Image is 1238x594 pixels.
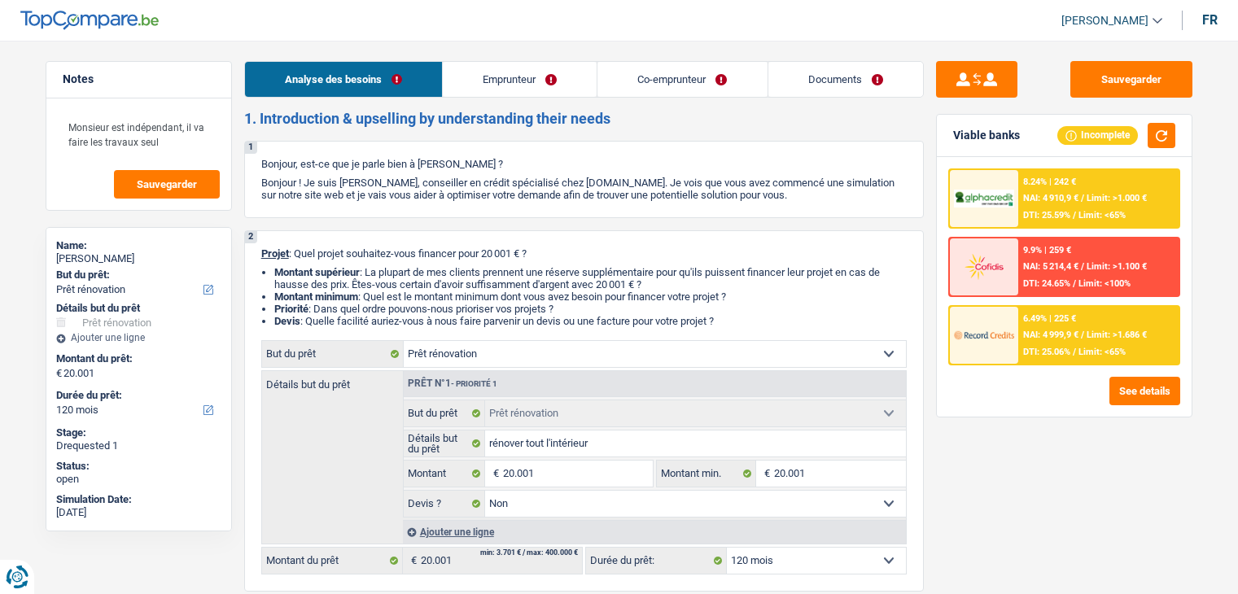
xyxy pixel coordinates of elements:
[56,252,221,265] div: [PERSON_NAME]
[1023,193,1078,203] span: NAI: 4 910,9 €
[274,315,300,327] span: Devis
[261,158,907,170] p: Bonjour, est-ce que je parle bien à [PERSON_NAME] ?
[1057,126,1138,144] div: Incomplete
[756,461,774,487] span: €
[274,266,907,290] li: : La plupart de mes clients prennent une réserve supplémentaire pour qu'ils puissent financer leu...
[56,239,221,252] div: Name:
[274,303,907,315] li: : Dans quel ordre pouvons-nous prioriser vos projets ?
[954,190,1014,208] img: AlphaCredit
[245,142,257,154] div: 1
[404,491,486,517] label: Devis ?
[56,493,221,506] div: Simulation Date:
[404,400,486,426] label: But du prêt
[274,303,308,315] strong: Priorité
[657,461,756,487] label: Montant min.
[443,62,597,97] a: Emprunteur
[586,548,727,574] label: Durée du prêt:
[1081,330,1084,340] span: /
[245,231,257,243] div: 2
[1073,210,1076,221] span: /
[274,266,360,278] strong: Montant supérieur
[56,352,218,365] label: Montant du prêt:
[1202,12,1218,28] div: fr
[262,341,404,367] label: But du prêt
[1023,177,1076,187] div: 8.24% | 242 €
[1081,261,1084,272] span: /
[56,473,221,486] div: open
[1061,14,1148,28] span: [PERSON_NAME]
[56,426,221,439] div: Stage:
[274,315,907,327] li: : Quelle facilité auriez-vous à nous faire parvenir un devis ou une facture pour votre projet ?
[1087,330,1147,340] span: Limit: >1.686 €
[56,439,221,452] div: Drequested 1
[63,72,215,86] h5: Notes
[56,389,218,402] label: Durée du prêt:
[20,11,159,30] img: TopCompare Logo
[1073,347,1076,357] span: /
[1023,210,1070,221] span: DTI: 25.59%
[954,251,1014,282] img: Cofidis
[1023,261,1078,272] span: NAI: 5 214,4 €
[56,506,221,519] div: [DATE]
[1023,313,1076,324] div: 6.49% | 225 €
[404,430,486,456] label: Détails but du prêt
[244,110,924,128] h2: 1. Introduction & upselling by understanding their needs
[274,290,358,303] strong: Montant minimum
[480,549,578,557] div: min: 3.701 € / max: 400.000 €
[953,129,1020,142] div: Viable banks
[1087,261,1147,272] span: Limit: >1.100 €
[1078,347,1126,357] span: Limit: <65%
[451,379,497,388] span: - Priorité 1
[137,179,197,190] span: Sauvegarder
[262,548,403,574] label: Montant du prêt
[262,371,403,390] label: Détails but du prêt
[1109,377,1180,405] button: See details
[954,320,1014,350] img: Record Credits
[1078,210,1126,221] span: Limit: <65%
[56,302,221,315] div: Détails but du prêt
[261,247,907,260] p: : Quel projet souhaitez-vous financer pour 20 001 € ?
[597,62,767,97] a: Co-emprunteur
[1023,278,1070,289] span: DTI: 24.65%
[1023,245,1071,256] div: 9.9% | 259 €
[56,367,62,380] span: €
[56,332,221,343] div: Ajouter une ligne
[404,378,501,389] div: Prêt n°1
[404,461,486,487] label: Montant
[403,548,421,574] span: €
[1073,278,1076,289] span: /
[768,62,923,97] a: Documents
[274,290,907,303] li: : Quel est le montant minimum dont vous avez besoin pour financer votre projet ?
[56,269,218,282] label: But du prêt:
[114,170,220,199] button: Sauvegarder
[1023,347,1070,357] span: DTI: 25.06%
[403,520,906,544] div: Ajouter une ligne
[1087,193,1147,203] span: Limit: >1.000 €
[261,177,907,201] p: Bonjour ! Je suis [PERSON_NAME], conseiller en crédit spécialisé chez [DOMAIN_NAME]. Je vois que ...
[1070,61,1192,98] button: Sauvegarder
[245,62,442,97] a: Analyse des besoins
[1081,193,1084,203] span: /
[1078,278,1131,289] span: Limit: <100%
[1023,330,1078,340] span: NAI: 4 999,9 €
[485,461,503,487] span: €
[1048,7,1162,34] a: [PERSON_NAME]
[261,247,289,260] span: Projet
[56,460,221,473] div: Status:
